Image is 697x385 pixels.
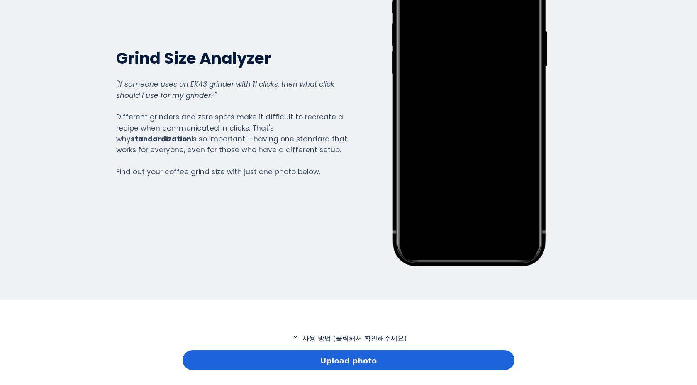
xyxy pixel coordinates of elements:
p: 사용 방법 (클릭해서 확인해주세요) [183,333,514,344]
strong: standardization [131,134,191,144]
div: Different grinders and zero spots make it difficult to recreate a recipe when communicated in cli... [116,79,348,177]
h2: Grind Size Analyzer [116,48,348,68]
span: Upload photo [320,355,377,366]
mat-icon: expand_more [290,333,300,341]
em: "If someone uses an EK43 grinder with 11 clicks, then what click should I use for my grinder?" [116,79,334,100]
